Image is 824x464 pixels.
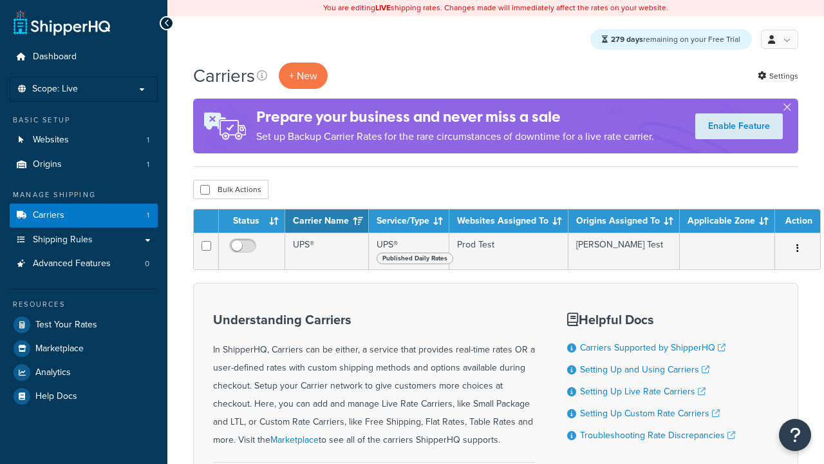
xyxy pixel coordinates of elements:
a: Carriers Supported by ShipperHQ [580,341,726,354]
span: Advanced Features [33,258,111,269]
a: Test Your Rates [10,313,158,336]
th: Action [775,209,820,233]
span: Shipping Rules [33,235,93,246]
a: Setting Up Live Rate Carriers [580,385,706,398]
a: Shipping Rules [10,228,158,252]
span: Dashboard [33,52,77,63]
th: Origins Assigned To: activate to sort column ascending [568,209,680,233]
span: Analytics [35,367,71,378]
li: Origins [10,153,158,177]
p: Set up Backup Carrier Rates for the rare circumstances of downtime for a live rate carrier. [256,128,654,146]
span: 1 [147,159,149,170]
span: 1 [147,135,149,146]
img: ad-rules-rateshop-fe6ec290ccb7230408bd80ed9643f0289d75e0ffd9eb532fc0e269fcd187b520.png [193,99,256,153]
a: Websites 1 [10,128,158,152]
span: Websites [33,135,69,146]
a: Marketplace [10,337,158,360]
span: Help Docs [35,391,77,402]
h3: Helpful Docs [567,313,735,327]
a: Settings [758,67,798,85]
th: Carrier Name: activate to sort column ascending [285,209,369,233]
button: Open Resource Center [779,419,811,451]
th: Websites Assigned To: activate to sort column ascending [449,209,568,233]
span: Origins [33,159,62,170]
a: Setting Up Custom Rate Carriers [580,407,720,420]
h4: Prepare your business and never miss a sale [256,106,654,128]
b: LIVE [375,2,391,14]
span: 0 [145,258,149,269]
span: Scope: Live [32,84,78,95]
li: Advanced Features [10,252,158,276]
button: Bulk Actions [193,180,268,199]
span: Published Daily Rates [377,253,453,264]
span: Marketplace [35,343,84,354]
button: + New [279,63,328,89]
div: In ShipperHQ, Carriers can be either, a service that provides real-time rates OR a user-defined r... [213,313,535,449]
td: [PERSON_NAME] Test [568,233,680,269]
span: Carriers [33,210,64,221]
h3: Understanding Carriers [213,313,535,327]
a: Help Docs [10,385,158,408]
a: Marketplace [270,433,319,447]
div: Manage Shipping [10,189,158,200]
h1: Carriers [193,63,255,88]
th: Service/Type: activate to sort column ascending [369,209,449,233]
a: Carriers 1 [10,204,158,227]
div: Basic Setup [10,115,158,126]
div: remaining on your Free Trial [590,29,752,50]
th: Status: activate to sort column ascending [219,209,285,233]
a: Enable Feature [695,113,783,139]
td: UPS® [285,233,369,269]
a: Origins 1 [10,153,158,177]
a: ShipperHQ Home [14,10,110,35]
a: Setting Up and Using Carriers [580,363,709,376]
div: Resources [10,299,158,310]
td: Prod Test [449,233,568,269]
a: Analytics [10,361,158,384]
span: Test Your Rates [35,320,97,331]
th: Applicable Zone: activate to sort column ascending [680,209,775,233]
a: Dashboard [10,45,158,69]
li: Websites [10,128,158,152]
li: Carriers [10,204,158,227]
strong: 279 days [611,34,643,45]
span: 1 [147,210,149,221]
a: Troubleshooting Rate Discrepancies [580,429,735,442]
td: UPS® [369,233,449,269]
a: Advanced Features 0 [10,252,158,276]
